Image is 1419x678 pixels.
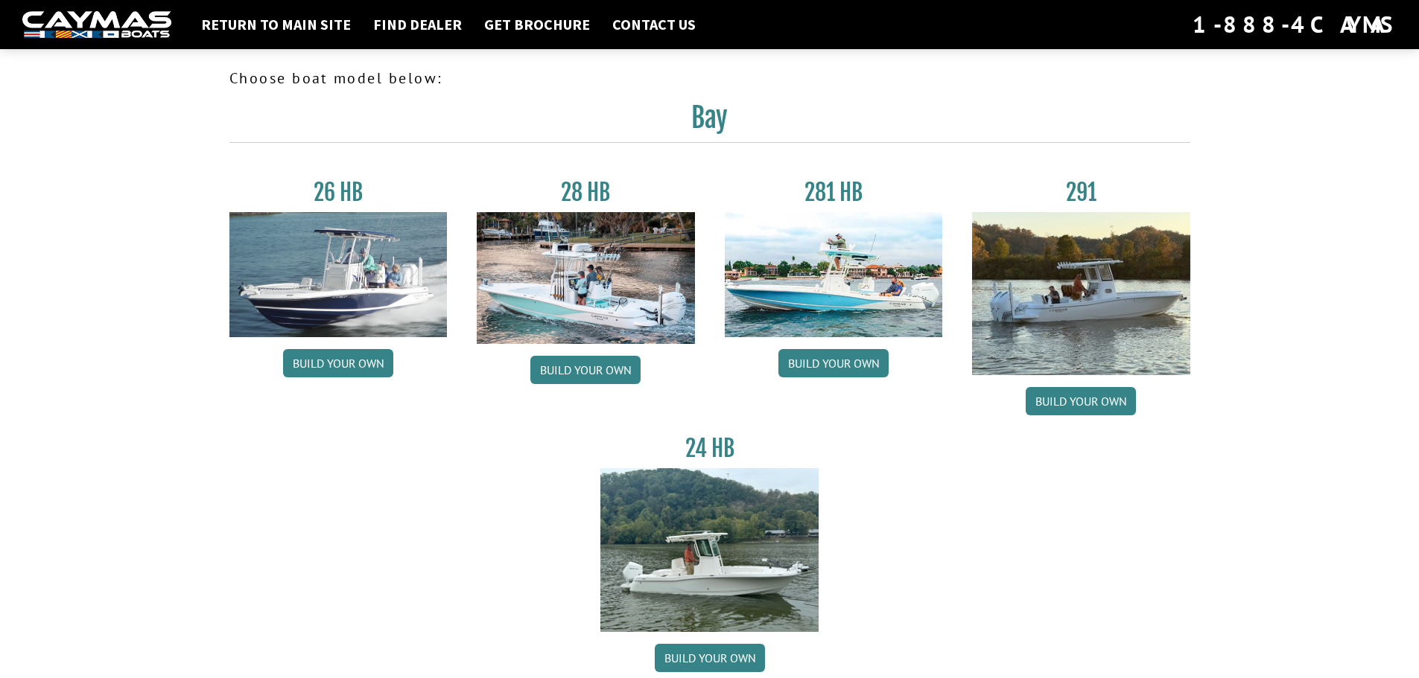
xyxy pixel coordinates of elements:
a: Build your own [1026,387,1136,415]
img: 28_hb_thumbnail_for_caymas_connect.jpg [477,212,695,344]
a: Contact Us [605,15,703,34]
img: 291_Thumbnail.jpg [972,212,1190,375]
h3: 26 HB [229,179,448,206]
img: white-logo-c9c8dbefe5ff5ceceb0f0178aa75bf4bb51f6bca0971e226c86eb53dfe498488.png [22,11,171,39]
p: Choose boat model below: [229,67,1190,89]
a: Return to main site [194,15,358,34]
a: Build your own [655,644,765,672]
img: 28-hb-twin.jpg [725,212,943,337]
h3: 291 [972,179,1190,206]
div: 1-888-4CAYMAS [1193,8,1397,41]
h3: 24 HB [600,435,819,462]
img: 26_new_photo_resized.jpg [229,212,448,337]
h2: Bay [229,101,1190,143]
a: Build your own [530,356,641,384]
a: Find Dealer [366,15,469,34]
a: Get Brochure [477,15,597,34]
h3: 28 HB [477,179,695,206]
img: 24_HB_thumbnail.jpg [600,468,819,631]
h3: 281 HB [725,179,943,206]
a: Build your own [778,349,889,377]
a: Build your own [283,349,393,377]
